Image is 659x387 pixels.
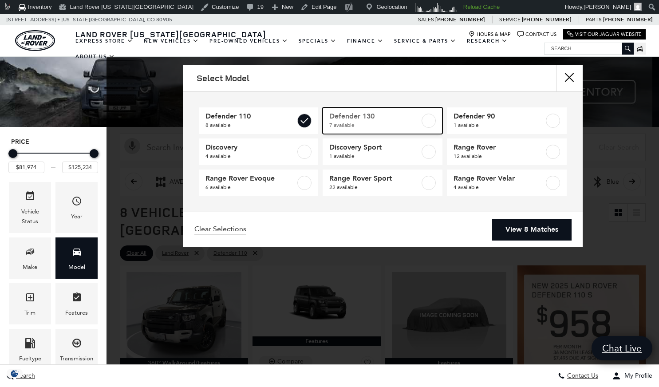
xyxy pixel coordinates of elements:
span: Model [71,244,82,262]
h2: Select Model [197,73,249,83]
img: Visitors over 48 hours. Click for more Clicky Site Stats. [412,1,460,14]
a: Finance [342,33,389,49]
div: Year [71,212,83,221]
div: Vehicle Status [16,207,44,226]
a: Clear Selections [194,225,246,235]
span: 6 available [205,183,296,192]
span: 8 available [205,121,296,130]
a: Range Rover Sport22 available [323,170,442,196]
input: Maximum [62,162,98,173]
img: Opt-Out Icon [4,369,25,378]
span: Fueltype [25,336,36,354]
span: Range Rover Sport [329,174,420,183]
span: Range Rover Evoque [205,174,296,183]
span: 7 available [329,121,420,130]
span: Chat Live [598,342,646,354]
div: Model [68,262,85,272]
span: 12 available [454,152,544,161]
div: VehicleVehicle Status [9,182,51,233]
a: Land Rover [US_STATE][GEOGRAPHIC_DATA] [70,29,272,39]
div: Trim [24,308,36,318]
div: Maximum Price [90,149,99,158]
h5: Price [11,138,95,146]
a: Research [462,33,513,49]
a: Defender 1108 available [199,107,319,134]
span: Transmission [71,336,82,354]
span: Discovery [205,143,296,152]
img: Land Rover [15,30,55,51]
a: Pre-Owned Vehicles [204,33,293,49]
div: TrimTrim [9,283,51,324]
a: Hours & Map [469,31,511,38]
span: Features [71,290,82,308]
span: Sales [418,16,434,23]
a: Service & Parts [389,33,462,49]
a: Defender 901 available [447,107,567,134]
span: [PERSON_NAME] [584,4,631,10]
span: Defender 90 [454,112,544,121]
span: 22 available [329,183,420,192]
section: Click to Open Cookie Consent Modal [4,369,25,378]
a: EXPRESS STORE [70,33,138,49]
a: Visit Our Jaguar Website [567,31,642,38]
a: Specials [293,33,342,49]
a: Defender 1307 available [323,107,442,134]
span: CO [147,14,155,25]
div: YearYear [55,182,98,233]
span: 80905 [156,14,172,25]
div: Fueltype [19,354,41,363]
span: Trim [25,290,36,308]
a: [PHONE_NUMBER] [435,16,485,23]
a: Contact Us [517,31,556,38]
button: Close [556,65,583,91]
span: Range Rover [454,143,544,152]
a: Range Rover12 available [447,138,567,165]
a: [PHONE_NUMBER] [522,16,571,23]
span: 1 available [454,121,544,130]
span: Defender 110 [205,112,296,121]
div: Minimum Price [8,149,17,158]
span: Year [71,193,82,212]
a: New Vehicles [138,33,204,49]
span: Service [499,16,520,23]
a: land-rover [15,30,55,51]
div: Price [8,146,98,173]
span: Parts [586,16,602,23]
a: [PHONE_NUMBER] [603,16,652,23]
span: 1 available [329,152,420,161]
a: Range Rover Evoque6 available [199,170,319,196]
span: Range Rover Velar [454,174,544,183]
div: TransmissionTransmission [55,329,98,370]
div: Transmission [60,354,93,363]
span: Make [25,244,36,262]
div: MakeMake [9,237,51,279]
input: Minimum [8,162,44,173]
a: Chat Live [592,336,652,360]
a: Range Rover Velar4 available [447,170,567,196]
span: 4 available [205,152,296,161]
span: Discovery Sport [329,143,420,152]
a: Discovery Sport1 available [323,138,442,165]
a: [STREET_ADDRESS] • [US_STATE][GEOGRAPHIC_DATA], CO 80905 [7,16,172,23]
span: Defender 130 [329,112,420,121]
a: View 8 Matches [492,219,572,241]
span: My Profile [621,372,652,380]
div: FeaturesFeatures [55,283,98,324]
div: ModelModel [55,237,98,279]
strong: Reload Cache [463,4,500,10]
span: [US_STATE][GEOGRAPHIC_DATA], [62,14,146,25]
div: Make [23,262,37,272]
span: Vehicle [25,189,36,207]
a: Discovery4 available [199,138,319,165]
a: About Us [70,49,120,64]
div: Features [65,308,88,318]
span: Contact Us [565,372,598,380]
button: Open user profile menu [605,365,659,387]
span: [STREET_ADDRESS] • [7,14,60,25]
span: 4 available [454,183,544,192]
div: FueltypeFueltype [9,329,51,370]
input: Search [545,43,633,54]
nav: Main Navigation [70,33,544,64]
span: Land Rover [US_STATE][GEOGRAPHIC_DATA] [75,29,266,39]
